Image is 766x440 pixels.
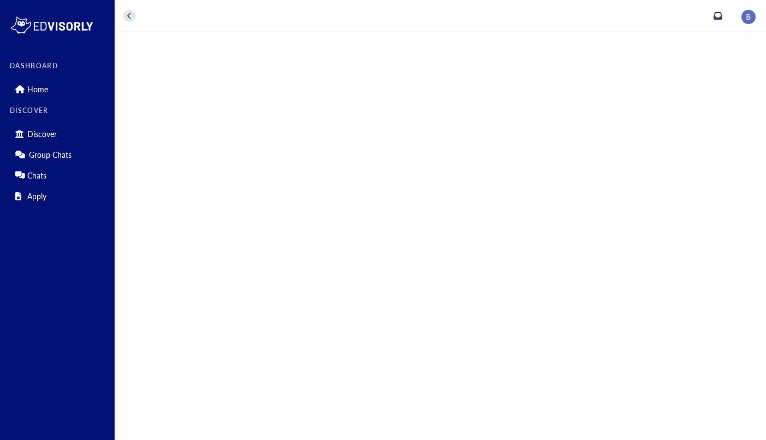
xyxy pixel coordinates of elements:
img: image [741,10,756,24]
div: Apply [10,187,108,205]
div: Group Chats [10,146,108,163]
div: Discover [10,125,108,142]
div: Home [10,80,108,98]
label: DISCOVER [10,107,108,115]
label: DASHBOARD [10,62,108,70]
div: Chats [10,167,108,184]
p: Home [27,85,48,94]
p: Chats [27,171,46,180]
img: logo [10,14,94,36]
p: Group Chats [29,150,72,159]
p: Discover [27,129,57,139]
p: Apply [27,192,46,201]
